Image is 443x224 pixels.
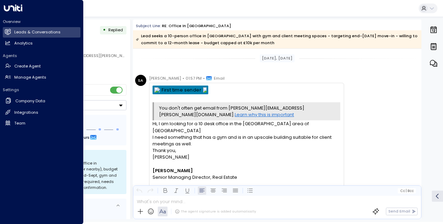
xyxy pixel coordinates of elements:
[162,23,231,29] div: RE: office in [GEOGRAPHIC_DATA]
[3,107,80,118] a: Integrations
[153,120,340,147] p: Hi, I am looking for a 10 desk office in the [GEOGRAPHIC_DATA] area of [GEOGRAPHIC_DATA]. I need ...
[56,134,90,141] span: In about 2 hours
[153,174,237,181] span: Senior Managing Director, Real Estate
[14,29,61,35] h2: Leads & Conversations
[14,110,38,115] h2: Integrations
[159,105,335,118] div: You don't often get email from [PERSON_NAME][EMAIL_ADDRESS][PERSON_NAME][DOMAIN_NAME].
[203,75,205,82] span: •
[103,25,106,35] div: •
[3,87,80,93] h2: Settings
[15,98,45,104] h2: Company Data
[153,167,193,174] span: [PERSON_NAME]
[14,40,33,46] h2: Analytics
[3,38,80,48] a: Analytics
[3,27,80,38] a: Leads & Conversations
[108,27,123,33] span: Replied
[153,147,340,154] p: Thank you,
[14,74,46,80] h2: Manage Agents
[153,154,340,160] p: [PERSON_NAME]
[14,120,25,126] h2: Team
[3,95,80,107] a: Company Data
[14,63,41,69] h2: Create Agent
[136,32,418,46] div: Lead seeks a 10-person office in [GEOGRAPHIC_DATA] with gym and client meeting spaces - targeting...
[182,75,184,82] span: •
[214,75,225,82] span: Email
[135,186,143,195] button: Undo
[406,189,407,193] span: |
[146,186,155,195] button: Redo
[3,61,80,72] a: Create Agent
[3,118,80,128] a: Team
[33,53,165,58] span: [PERSON_NAME][EMAIL_ADDRESS][PERSON_NAME][DOMAIN_NAME]
[27,134,122,141] div: Next Follow Up:
[260,54,295,62] div: [DATE], [DATE]
[135,75,146,86] div: SA
[186,75,202,82] span: 01:57 PM
[235,111,294,118] a: Learn why this is important
[162,87,201,93] a: First time sender
[3,19,80,24] h2: Overview
[136,23,161,29] span: Subject Line:
[3,53,80,58] h2: Agents
[3,72,80,82] a: Manage Agents
[175,209,256,214] div: The agent signature is added automatically
[203,87,207,93] img: First time sender
[398,188,416,193] button: Cc|Bcc
[149,75,181,82] span: [PERSON_NAME]
[27,119,122,125] div: Follow Up Sequence
[400,189,414,193] span: Cc Bcc
[154,87,160,93] img: First time sender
